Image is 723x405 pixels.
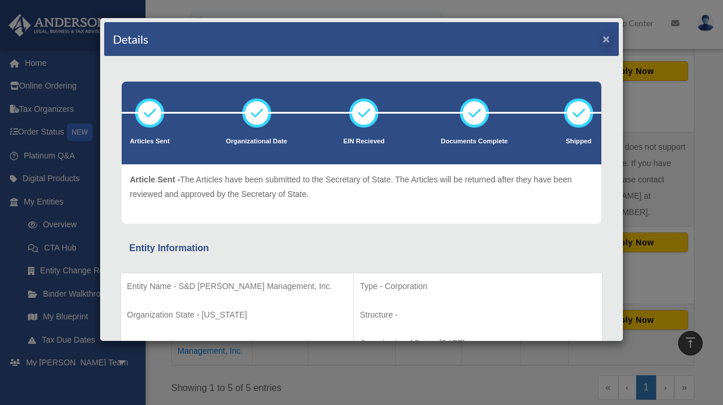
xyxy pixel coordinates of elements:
p: EIN Recieved [343,136,385,147]
button: × [602,33,610,45]
p: Articles Sent [130,136,169,147]
p: The Articles have been submitted to the Secretary of State. The Articles will be returned after t... [130,172,593,201]
p: Organizational Date [226,136,287,147]
p: Shipped [564,136,593,147]
h4: Details [113,31,148,47]
p: Documents Complete [441,136,508,147]
p: Organization State - [US_STATE] [127,308,348,322]
span: Article Sent - [130,175,180,184]
p: Type - Corporation [360,279,596,294]
p: Organizational Date - [DATE] [360,336,596,351]
p: Structure - [360,308,596,322]
p: Entity Name - S&D [PERSON_NAME] Management, Inc. [127,279,348,294]
div: Entity Information [129,240,594,256]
